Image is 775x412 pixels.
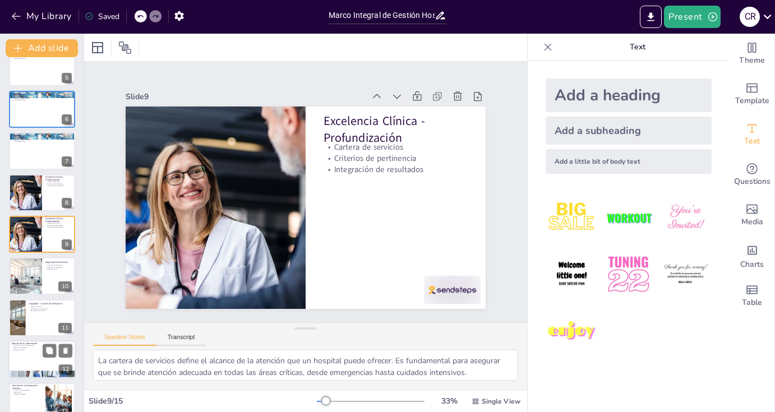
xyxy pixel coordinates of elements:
[59,365,72,375] div: 12
[62,198,72,208] div: 8
[58,323,72,333] div: 11
[640,6,662,28] button: Export to PowerPoint
[12,342,72,345] p: Gestión de la Información
[156,334,206,346] button: Transcript
[6,39,78,57] button: Add slide
[740,6,760,28] button: C R
[89,396,317,406] div: Slide 9 / 15
[12,347,72,349] p: Objetivos de gestión
[9,174,75,211] div: 8
[546,192,598,244] img: 1.jpeg
[29,302,72,305] p: Seguridad - Control de Infecciones
[45,222,72,224] p: Cartera de servicios
[9,299,75,336] div: 11
[744,135,760,147] span: Text
[546,305,598,358] img: 7.jpeg
[62,156,72,166] div: 7
[12,95,72,97] p: Excelencia Clínica
[12,384,42,390] p: Gestión de la Información - Sistemas
[12,134,72,137] p: Excelencia Clínica
[730,195,774,235] div: Add images, graphics, shapes or video
[557,34,718,61] p: Text
[45,224,72,226] p: Criterios de pertinencia
[12,349,72,351] p: Ejemplo práctico
[9,216,75,253] div: 9
[742,297,762,309] span: Table
[730,34,774,74] div: Change the overall theme
[12,99,72,101] p: Indicadores clave
[12,97,72,99] p: Objetivos específicos
[730,235,774,276] div: Add charts and graphs
[29,310,72,312] p: Comité de infecciones
[327,143,472,170] p: Cartera de servicios
[136,73,375,108] div: Slide 9
[62,239,72,249] div: 9
[29,308,72,310] p: Protocolos de aislamiento
[93,334,156,346] button: Speaker Notes
[329,7,435,24] input: Insert title
[62,73,72,83] div: 5
[8,340,76,378] div: 12
[12,141,72,143] p: Indicadores clave
[9,257,75,294] div: 10
[45,260,72,263] p: Seguridad del Paciente
[730,114,774,155] div: Add text boxes
[734,175,771,188] span: Questions
[89,39,107,57] div: Layout
[12,345,72,347] p: Importancia de la información
[12,393,42,395] p: Registro de datos
[62,114,72,124] div: 6
[8,7,76,25] button: My Library
[12,92,72,96] p: Excelencia Clínica
[546,78,712,112] div: Add a heading
[546,149,712,174] div: Add a little bit of body text
[730,276,774,316] div: Add a table
[29,305,72,308] p: Vigilancia activa
[602,248,654,300] img: 5.jpeg
[326,155,470,181] p: Criterios de pertinencia
[546,117,712,145] div: Add a subheading
[45,266,72,268] p: Objetivos de seguridad
[9,49,75,86] div: 5
[730,155,774,195] div: Get real-time input from your audience
[59,344,72,358] button: Delete Slide
[664,6,720,28] button: Present
[58,281,72,291] div: 10
[45,175,72,182] p: Excelencia Clínica - Profundización
[436,396,463,406] div: 33 %
[45,180,72,183] p: Cartera de servicios
[546,248,598,300] img: 4.jpeg
[12,138,72,141] p: Objetivos específicos
[12,137,72,139] p: Excelencia Clínica
[659,192,712,244] img: 3.jpeg
[12,391,42,394] p: PACS y LIS
[45,217,72,223] p: Excelencia Clínica - Profundización
[45,183,72,185] p: Criterios de pertinencia
[12,389,42,391] p: Sistemas interoperables
[325,166,469,192] p: Integración de resultados
[735,95,769,107] span: Template
[659,248,712,300] img: 6.jpeg
[118,41,132,54] span: Position
[45,268,72,270] p: Procesos clave
[85,11,119,22] div: Saved
[328,115,475,163] p: Excelencia Clínica - Profundización
[43,344,56,358] button: Duplicate Slide
[740,7,760,27] div: C R
[45,226,72,229] p: Integración de resultados
[45,184,72,187] p: Integración de resultados
[740,258,764,271] span: Charts
[482,397,520,406] span: Single View
[739,54,765,67] span: Theme
[45,264,72,266] p: Principio de seguridad
[12,57,72,59] p: Indicadores clave
[9,132,75,169] div: 7
[730,74,774,114] div: Add ready made slides
[9,91,75,128] div: 6
[741,216,763,228] span: Media
[93,350,518,381] textarea: La cartera de servicios define el alcance de la atención que un hospital puede ofrecer. Es fundam...
[602,192,654,244] img: 2.jpeg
